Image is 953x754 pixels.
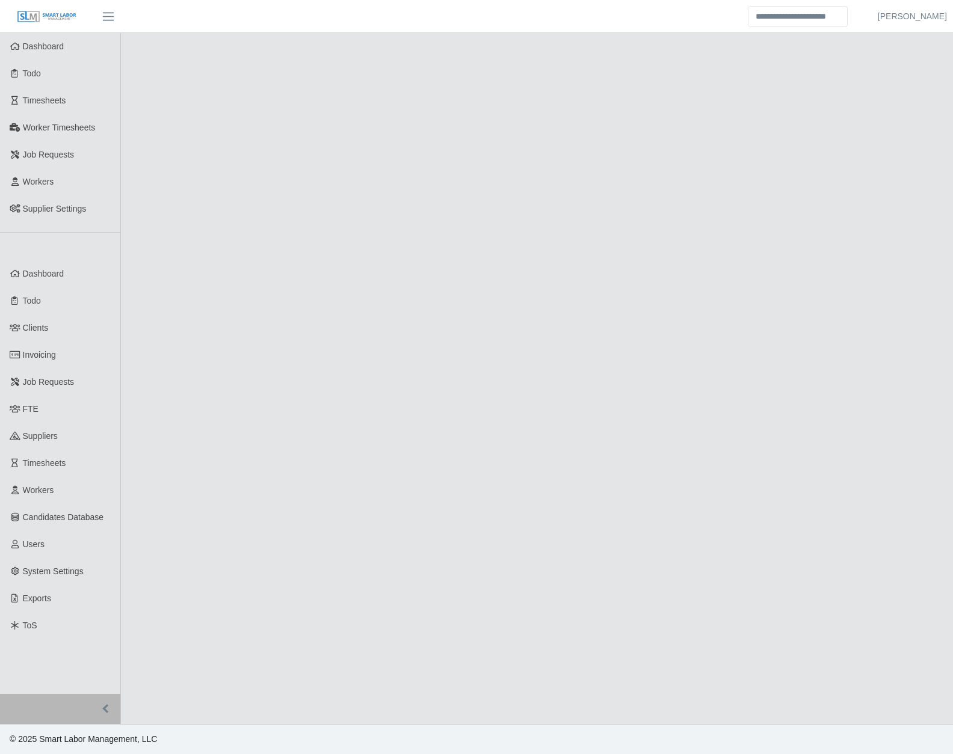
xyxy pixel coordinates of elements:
span: ToS [23,621,37,630]
span: Workers [23,177,54,186]
span: Job Requests [23,150,75,159]
img: SLM Logo [17,10,77,23]
span: © 2025 Smart Labor Management, LLC [10,734,157,744]
span: Candidates Database [23,512,104,522]
span: Workers [23,485,54,495]
span: Todo [23,296,41,305]
span: Dashboard [23,269,64,278]
span: Supplier Settings [23,204,87,213]
a: [PERSON_NAME] [878,10,947,23]
span: System Settings [23,566,84,576]
span: Dashboard [23,41,64,51]
span: Clients [23,323,49,333]
span: Job Requests [23,377,75,387]
span: Users [23,539,45,549]
input: Search [748,6,848,27]
span: Suppliers [23,431,58,441]
span: Timesheets [23,96,66,105]
span: Invoicing [23,350,56,360]
span: Timesheets [23,458,66,468]
span: Worker Timesheets [23,123,95,132]
span: Todo [23,69,41,78]
span: Exports [23,593,51,603]
span: FTE [23,404,39,414]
